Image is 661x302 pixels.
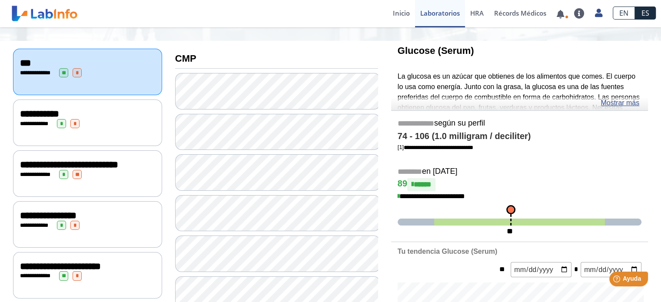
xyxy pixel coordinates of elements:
h4: 74 - 106 (1.0 milligram / deciliter) [398,131,641,142]
b: Glucose (Serum) [398,45,474,56]
a: EN [613,7,635,20]
span: HRA [470,9,484,17]
b: CMP [175,53,196,64]
iframe: Help widget launcher [584,268,651,292]
h5: según su perfil [398,119,641,129]
h4: 89 [398,178,641,191]
p: La glucosa es un azúcar que obtienes de los alimentos que comes. El cuerpo lo usa como energía. J... [398,71,641,144]
input: mm/dd/yyyy [581,262,641,277]
b: Tu tendencia Glucose (Serum) [398,248,497,255]
input: mm/dd/yyyy [511,262,571,277]
h5: en [DATE] [398,167,641,177]
a: Mostrar más [601,98,639,108]
a: ES [635,7,656,20]
a: [1] [398,144,473,150]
